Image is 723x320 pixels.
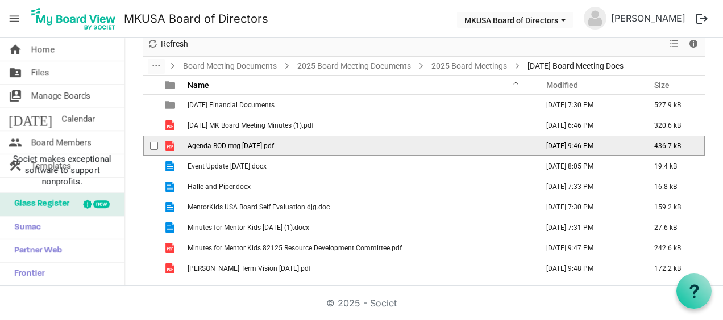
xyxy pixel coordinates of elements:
[143,176,158,197] td: checkbox
[642,136,705,156] td: 436.7 kB is template cell column header Size
[143,32,192,56] div: Refresh
[143,136,158,156] td: checkbox
[143,115,158,136] td: checkbox
[188,101,275,109] span: [DATE] Financial Documents
[686,37,701,51] button: Details
[690,7,714,31] button: logout
[534,238,642,258] td: September 10, 2025 9:47 PM column header Modified
[9,216,41,239] span: Sumac
[143,156,158,176] td: checkbox
[584,7,606,30] img: no-profile-picture.svg
[158,197,184,217] td: is template cell column header type
[93,200,110,208] div: new
[642,156,705,176] td: 19.4 kB is template cell column header Size
[534,258,642,279] td: September 10, 2025 9:48 PM column header Modified
[146,37,190,51] button: Refresh
[158,238,184,258] td: is template cell column header type
[184,176,534,197] td: Halle and Piper.docx is template cell column header Name
[184,238,534,258] td: Minutes for Mentor Kids 82125 Resource Development Committee.pdf is template cell column header Name
[546,81,578,90] span: Modified
[642,258,705,279] td: 172.2 kB is template cell column header Size
[143,258,158,279] td: checkbox
[181,59,279,73] a: Board Meeting Documents
[5,153,119,187] span: Societ makes exceptional software to support nonprofits.
[642,238,705,258] td: 242.6 kB is template cell column header Size
[148,59,165,74] button: dropdownbutton
[684,32,703,56] div: Details
[534,197,642,217] td: September 16, 2025 7:30 PM column header Modified
[534,115,642,136] td: September 16, 2025 6:46 PM column header Modified
[9,263,45,285] span: Frontier
[184,115,534,136] td: 7-15-25 MK Board Meeting Minutes (1).pdf is template cell column header Name
[9,61,22,84] span: folder_shared
[184,95,534,115] td: 9-16-25 Financial Documents is template cell column header Name
[158,95,184,115] td: is template cell column header type
[457,12,573,28] button: MKUSA Board of Directors dropdownbutton
[9,85,22,107] span: switch_account
[9,131,22,154] span: people
[28,5,124,33] a: My Board View Logo
[188,264,311,272] span: [PERSON_NAME] Term Vision [DATE].pdf
[642,197,705,217] td: 159.2 kB is template cell column header Size
[158,258,184,279] td: is template cell column header type
[9,108,52,130] span: [DATE]
[158,176,184,197] td: is template cell column header type
[534,217,642,238] td: September 16, 2025 7:31 PM column header Modified
[295,59,413,73] a: 2025 Board Meeting Documents
[642,95,705,115] td: 527.9 kB is template cell column header Size
[642,217,705,238] td: 27.6 kB is template cell column header Size
[9,239,62,262] span: Partner Web
[158,115,184,136] td: is template cell column header type
[188,244,402,252] span: Minutes for Mentor Kids 82125 Resource Development Committee.pdf
[143,238,158,258] td: checkbox
[664,32,684,56] div: View
[158,156,184,176] td: is template cell column header type
[188,203,330,211] span: MentorKids USA Board Self Evaluation.djg.doc
[31,61,49,84] span: Files
[184,136,534,156] td: Agenda BOD mtg Sept 16 2025.pdf is template cell column header Name
[642,176,705,197] td: 16.8 kB is template cell column header Size
[606,7,690,30] a: [PERSON_NAME]
[3,8,25,30] span: menu
[188,142,274,150] span: Agenda BOD mtg [DATE].pdf
[31,85,90,107] span: Manage Boards
[188,81,209,90] span: Name
[654,81,670,90] span: Size
[525,59,626,73] span: [DATE] Board Meeting Docs
[188,121,314,129] span: [DATE] MK Board Meeting Minutes (1).pdf
[429,59,509,73] a: 2025 Board Meetings
[160,37,189,51] span: Refresh
[143,95,158,115] td: checkbox
[9,193,69,216] span: Glass Register
[642,115,705,136] td: 320.6 kB is template cell column header Size
[158,136,184,156] td: is template cell column header type
[188,224,309,231] span: Minutes for Mentor Kids [DATE] (1).docx
[534,156,642,176] td: September 16, 2025 8:05 PM column header Modified
[184,258,534,279] td: MK Long Term Vision 9-8-25.pdf is template cell column header Name
[188,162,267,170] span: Event Update [DATE].docx
[326,297,397,309] a: © 2025 - Societ
[143,197,158,217] td: checkbox
[667,37,680,51] button: View dropdownbutton
[534,95,642,115] td: September 16, 2025 7:30 PM column header Modified
[28,5,119,33] img: My Board View Logo
[188,183,251,191] span: Halle and Piper.docx
[184,197,534,217] td: MentorKids USA Board Self Evaluation.djg.doc is template cell column header Name
[61,108,95,130] span: Calendar
[184,156,534,176] td: Event Update 9-16-25.docx is template cell column header Name
[534,176,642,197] td: September 16, 2025 7:33 PM column header Modified
[184,217,534,238] td: Minutes for Mentor Kids 8-21-25 (1).docx is template cell column header Name
[534,136,642,156] td: September 10, 2025 9:46 PM column header Modified
[31,38,55,61] span: Home
[31,131,92,154] span: Board Members
[143,217,158,238] td: checkbox
[158,217,184,238] td: is template cell column header type
[124,7,268,30] a: MKUSA Board of Directors
[9,38,22,61] span: home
